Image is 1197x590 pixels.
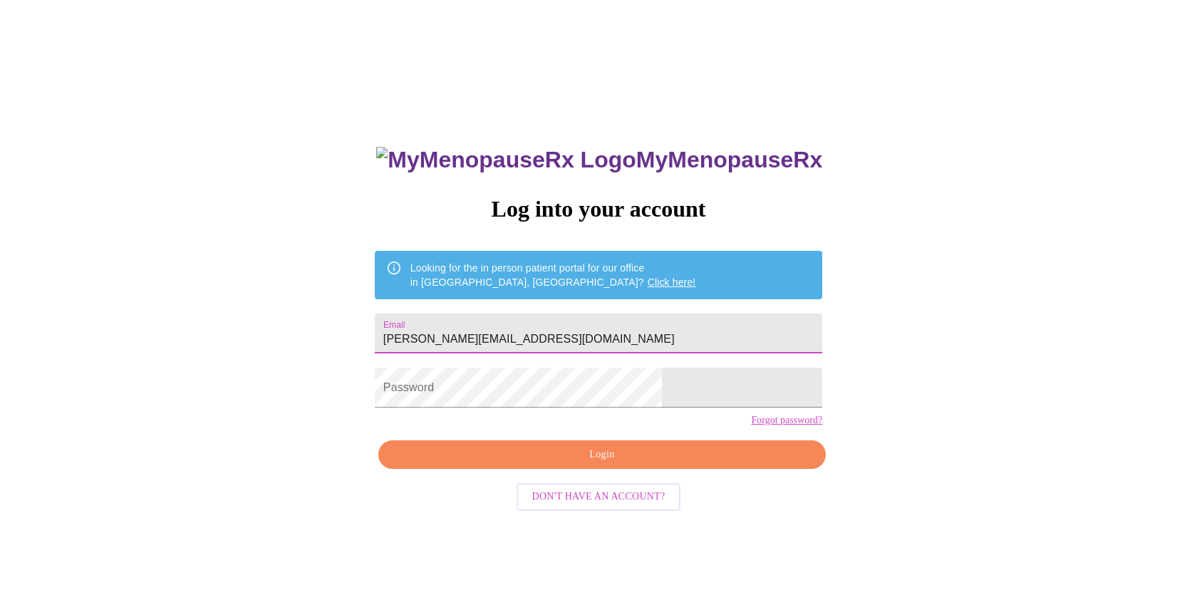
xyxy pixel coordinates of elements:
span: Login [395,446,809,464]
img: MyMenopauseRx Logo [376,147,636,173]
button: Don't have an account? [517,483,681,511]
div: Looking for the in person patient portal for our office in [GEOGRAPHIC_DATA], [GEOGRAPHIC_DATA]? [410,255,696,295]
span: Don't have an account? [532,488,665,506]
a: Click here! [648,276,696,288]
a: Don't have an account? [513,490,685,502]
h3: MyMenopauseRx [376,147,822,173]
a: Forgot password? [751,415,822,426]
button: Login [378,440,826,470]
h3: Log into your account [375,196,822,222]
